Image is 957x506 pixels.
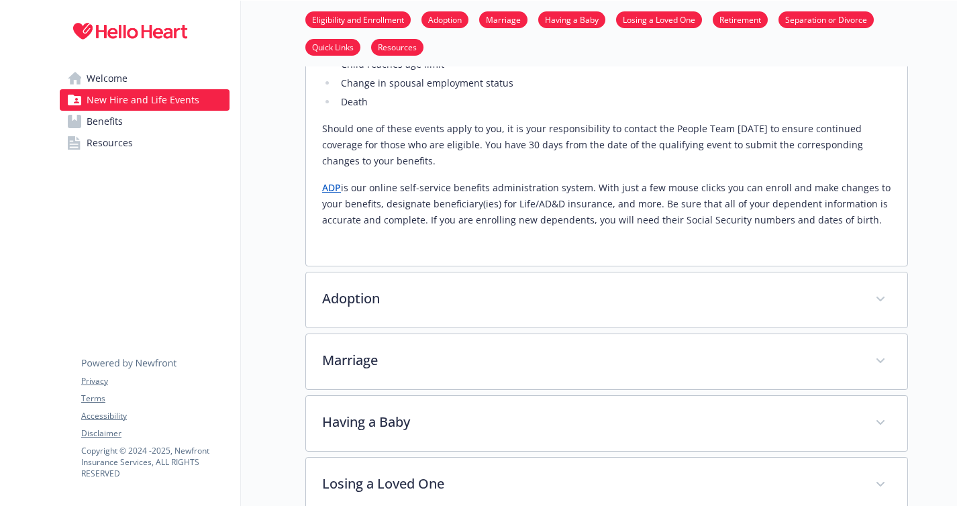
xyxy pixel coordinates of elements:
a: Separation or Divorce [778,13,874,26]
span: Benefits [87,111,123,132]
a: Benefits [60,111,230,132]
a: Quick Links [305,40,360,53]
div: Marriage [306,334,907,389]
a: ADP [322,181,341,194]
li: Death [337,94,891,110]
span: Resources [87,132,133,154]
a: Welcome [60,68,230,89]
a: Losing a Loved One [616,13,702,26]
div: Adoption [306,272,907,327]
a: Privacy [81,375,229,387]
a: Adoption [421,13,468,26]
p: Losing a Loved One [322,474,859,494]
a: Marriage [479,13,527,26]
p: Adoption [322,289,859,309]
a: Accessibility [81,410,229,422]
a: Resources [60,132,230,154]
a: Having a Baby [538,13,605,26]
a: Eligibility and Enrollment [305,13,411,26]
p: Should one of these events apply to you, it is your responsibility to contact the People Team [DA... [322,121,891,169]
div: Having a Baby [306,396,907,451]
span: Welcome [87,68,128,89]
a: Disclaimer [81,427,229,440]
a: Terms [81,393,229,405]
span: New Hire and Life Events [87,89,199,111]
p: Marriage [322,350,859,370]
a: Retirement [713,13,768,26]
p: Copyright © 2024 - 2025 , Newfront Insurance Services, ALL RIGHTS RESERVED [81,445,229,479]
p: is our online self-service benefits administration system. With just a few mouse clicks you can e... [322,180,891,228]
li: Change in spousal employment status [337,75,891,91]
a: Resources [371,40,423,53]
a: New Hire and Life Events [60,89,230,111]
p: Having a Baby [322,412,859,432]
